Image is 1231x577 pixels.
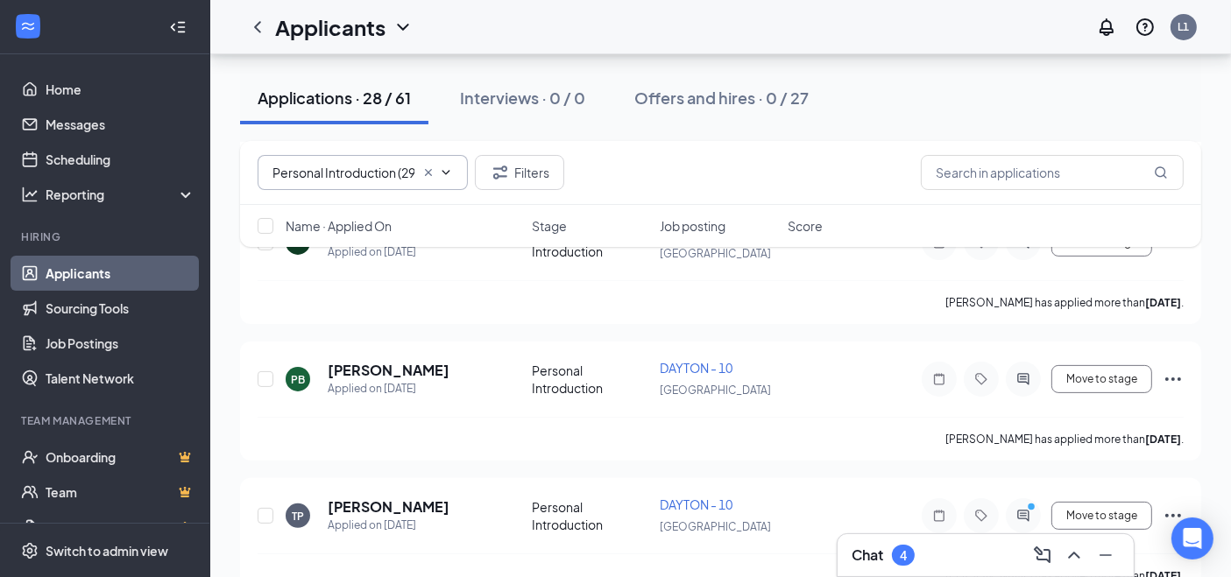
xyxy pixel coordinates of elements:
button: Move to stage [1051,502,1152,530]
svg: Filter [490,162,511,183]
svg: Minimize [1095,545,1116,566]
svg: ChevronDown [439,165,453,179]
span: DAYTON - 10 [660,496,732,512]
div: Applied on [DATE] [328,380,449,398]
h5: [PERSON_NAME] [328,497,449,517]
button: Minimize [1092,541,1120,569]
div: Team Management [21,413,192,428]
svg: Settings [21,542,39,559]
svg: ChevronDown [393,17,414,38]
h3: Chat [852,545,883,565]
svg: ActiveChat [1013,509,1034,523]
div: Hiring [21,229,192,244]
span: [GEOGRAPHIC_DATA] [660,520,771,533]
svg: PrimaryDot [1023,502,1044,516]
svg: MagnifyingGlass [1154,165,1168,179]
span: DAYTON - 10 [660,360,732,376]
b: [DATE] [1145,296,1181,309]
svg: Ellipses [1163,369,1184,390]
a: Messages [46,107,195,142]
svg: Analysis [21,186,39,203]
button: ChevronUp [1060,541,1088,569]
svg: ActiveChat [1013,372,1034,386]
svg: Notifications [1096,17,1117,38]
svg: QuestionInfo [1135,17,1156,38]
div: PB [291,372,305,387]
h5: [PERSON_NAME] [328,361,449,380]
span: Stage [532,217,567,235]
svg: ComposeMessage [1032,545,1053,566]
a: Applicants [46,256,195,291]
span: [GEOGRAPHIC_DATA] [660,383,771,397]
a: TeamCrown [46,475,195,510]
a: Sourcing Tools [46,291,195,326]
a: Talent Network [46,361,195,396]
div: TP [292,509,304,524]
div: Applied on [DATE] [328,517,449,534]
span: Score [788,217,823,235]
div: L1 [1178,19,1190,34]
button: Move to stage [1051,365,1152,393]
div: 4 [900,548,907,563]
svg: Ellipses [1163,505,1184,526]
svg: Note [929,509,950,523]
div: Offers and hires · 0 / 27 [634,87,809,109]
a: Scheduling [46,142,195,177]
p: [PERSON_NAME] has applied more than . [945,432,1184,447]
button: Filter Filters [475,155,564,190]
a: Home [46,72,195,107]
svg: WorkstreamLogo [19,18,37,35]
input: Search in applications [921,155,1184,190]
button: ComposeMessage [1029,541,1057,569]
svg: ChevronLeft [247,17,268,38]
svg: Collapse [169,18,187,36]
a: Job Postings [46,326,195,361]
svg: Tag [971,509,992,523]
div: Applications · 28 / 61 [258,87,411,109]
svg: ChevronUp [1064,545,1085,566]
svg: Cross [421,165,435,179]
div: Open Intercom Messenger [1171,517,1213,559]
a: OnboardingCrown [46,440,195,475]
b: [DATE] [1145,433,1181,446]
h1: Applicants [275,12,386,42]
span: Job posting [660,217,725,235]
span: Name · Applied On [286,217,392,235]
div: Personal Introduction [532,362,649,397]
div: Interviews · 0 / 0 [460,87,585,109]
svg: Note [929,372,950,386]
div: Reporting [46,186,196,203]
svg: Tag [971,372,992,386]
a: DocumentsCrown [46,510,195,545]
div: Personal Introduction [532,498,649,533]
p: [PERSON_NAME] has applied more than . [945,295,1184,310]
input: All Stages [272,163,414,182]
div: Switch to admin view [46,542,168,559]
